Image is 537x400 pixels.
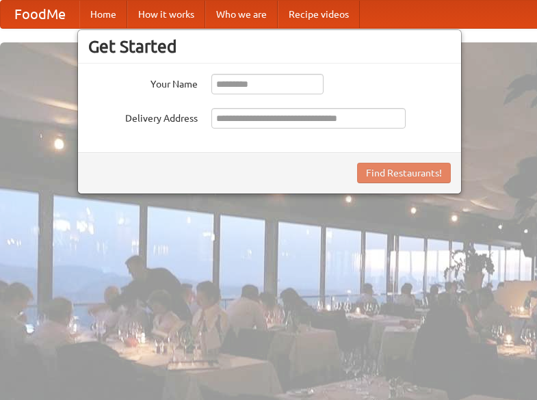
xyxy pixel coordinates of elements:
[88,36,451,57] h3: Get Started
[88,74,198,91] label: Your Name
[205,1,278,28] a: Who we are
[1,1,79,28] a: FoodMe
[357,163,451,183] button: Find Restaurants!
[88,108,198,125] label: Delivery Address
[127,1,205,28] a: How it works
[278,1,360,28] a: Recipe videos
[79,1,127,28] a: Home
